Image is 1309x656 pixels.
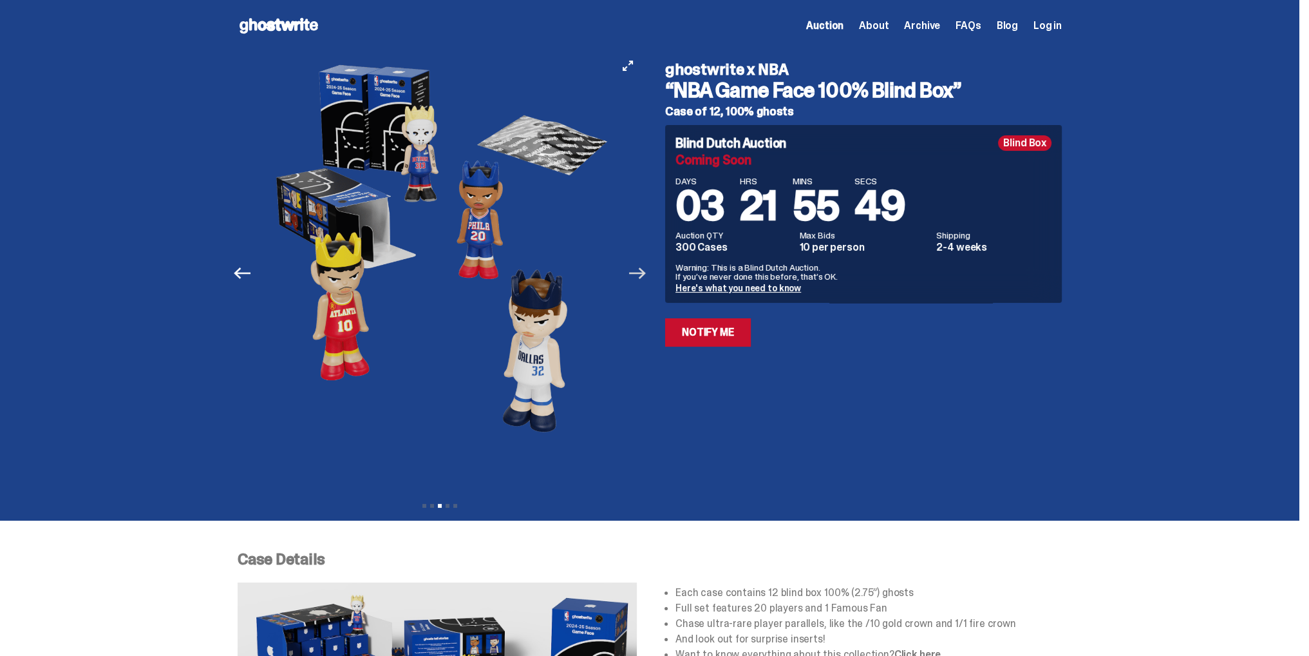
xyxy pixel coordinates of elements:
[675,231,792,240] dt: Auction QTY
[438,504,442,508] button: View slide 3
[740,177,777,186] span: HRS
[228,259,256,287] button: Previous
[675,619,1062,629] li: Chase ultra-rare player parallels, like the /10 gold crown and 1/1 fire crown
[665,62,1062,77] h4: ghostwrite x NBA
[422,504,426,508] button: View slide 1
[453,504,457,508] button: View slide 5
[997,21,1018,31] a: Blog
[446,504,449,508] button: View slide 4
[740,179,777,233] span: 21
[675,588,1062,598] li: Each case contains 12 blind box 100% (2.75”) ghosts
[263,52,617,495] img: NBA-Hero-3.png
[793,177,840,186] span: MINS
[665,106,1062,117] h5: Case of 12, 100% ghosts
[854,177,905,186] span: SECS
[956,21,981,31] a: FAQs
[854,179,905,233] span: 49
[430,504,434,508] button: View slide 2
[800,231,929,240] dt: Max Bids
[675,603,1062,613] li: Full set features 20 players and 1 Famous Fan
[675,179,724,233] span: 03
[859,21,889,31] a: About
[936,242,1051,253] dd: 2-4 weeks
[675,137,786,150] h4: Blind Dutch Auction
[800,242,929,253] dd: 10 per person
[238,552,1062,567] p: Case Details
[1033,21,1062,31] a: Log in
[675,282,801,294] a: Here's what you need to know
[675,177,724,186] span: DAYS
[904,21,940,31] a: Archive
[675,242,792,253] dd: 300 Cases
[936,231,1051,240] dt: Shipping
[665,318,751,347] a: Notify Me
[675,153,1051,166] div: Coming Soon
[998,135,1051,151] div: Blind Box
[620,58,636,73] button: View full-screen
[665,80,1062,101] h3: “NBA Game Face 100% Blind Box”
[675,263,1051,281] p: Warning: This is a Blind Dutch Auction. If you’ve never done this before, that’s OK.
[623,259,652,287] button: Next
[793,179,840,233] span: 55
[675,634,1062,644] li: And look out for surprise inserts!
[806,21,843,31] a: Auction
